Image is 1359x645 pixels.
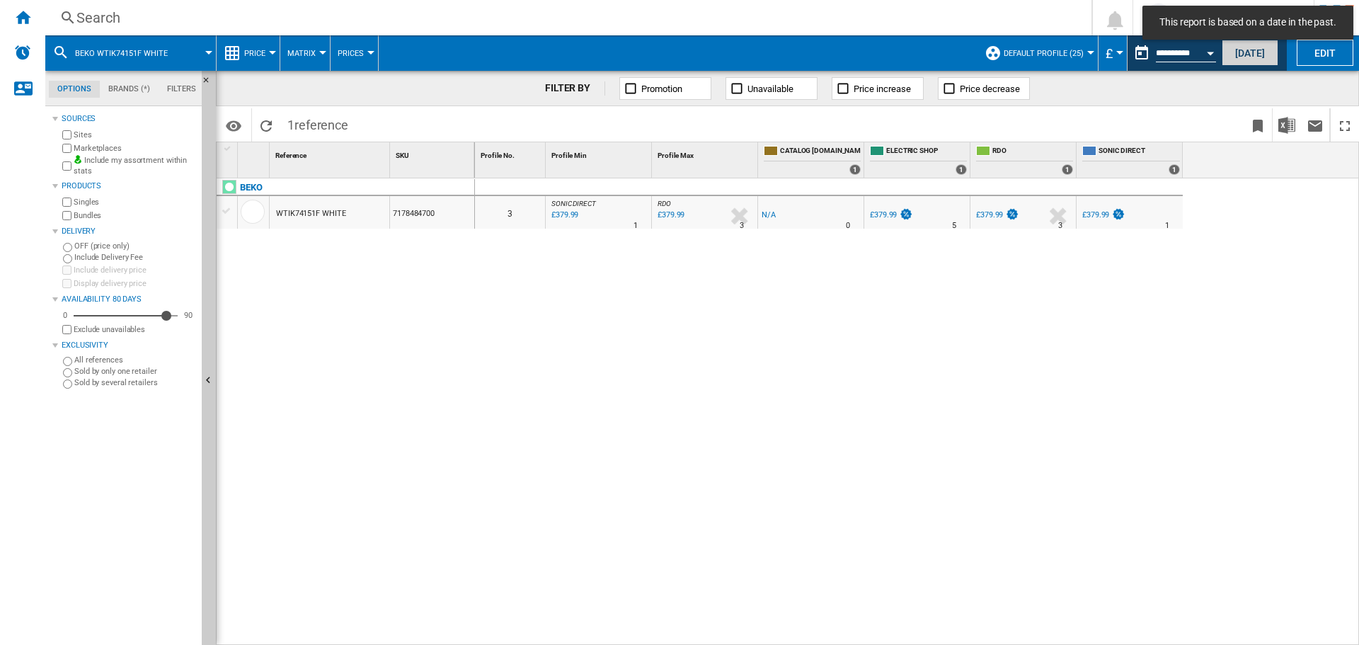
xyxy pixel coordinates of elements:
[726,77,818,100] button: Unavailable
[252,108,280,142] button: Reload
[62,266,71,275] input: Include delivery price
[549,142,651,164] div: Sort None
[52,35,209,71] div: BEKO WTIK74151F WHITE
[62,130,71,139] input: Sites
[780,146,861,158] span: CATALOG [DOMAIN_NAME]
[390,196,474,229] div: 7178484700
[74,366,196,377] label: Sold by only one retailer
[241,142,269,164] div: Sort None
[63,368,72,377] input: Sold by only one retailer
[62,340,196,351] div: Exclusivity
[478,142,545,164] div: Sort None
[180,310,196,321] div: 90
[1106,35,1120,71] button: £
[294,118,348,132] span: reference
[1079,142,1183,178] div: SONIC DIRECT 1 offers sold by SONIC DIRECT
[63,243,72,252] input: OFF (price only)
[1169,164,1180,175] div: 1 offers sold by SONIC DIRECT
[396,152,409,159] span: SKU
[74,143,196,154] label: Marketplaces
[849,164,861,175] div: 1 offers sold by CATALOG BEKO.UK
[655,142,757,164] div: Profile Max Sort None
[74,309,178,323] md-slider: Availability
[1080,208,1125,222] div: £379.99
[63,357,72,366] input: All references
[63,379,72,389] input: Sold by several retailers
[276,198,345,230] div: WTIK74151F WHITE
[14,44,31,61] img: alerts-logo.svg
[1004,49,1084,58] span: Default profile (25)
[62,211,71,220] input: Bundles
[74,197,196,207] label: Singles
[549,208,578,222] div: Last updated : Tuesday, 2 July 2024 23:00
[1062,164,1073,175] div: 1 offers sold by RDO
[62,113,196,125] div: Sources
[974,208,1019,222] div: £379.99
[74,324,196,335] label: Exclude unavailables
[551,200,596,207] span: SONIC DIRECT
[74,265,196,275] label: Include delivery price
[870,210,897,219] div: £379.99
[202,71,219,96] button: Hide
[868,208,913,222] div: £379.99
[899,208,913,220] img: promotionV3.png
[224,35,273,71] div: Price
[1244,108,1272,142] button: Bookmark this report
[100,81,159,98] md-tab-item: Brands (*)
[846,219,850,233] div: Delivery Time : 0 day
[1165,219,1169,233] div: Delivery Time : 1 day
[960,84,1020,94] span: Price decrease
[74,278,196,289] label: Display delivery price
[74,241,196,251] label: OFF (price only)
[62,144,71,153] input: Marketplaces
[1005,208,1019,220] img: promotionV3.png
[854,84,911,94] span: Price increase
[658,200,671,207] span: RDO
[867,142,970,178] div: ELECTRIC SHOP 1 offers sold by ELECTRIC SHOP
[74,155,196,177] label: Include my assortment within stats
[273,142,389,164] div: Reference Sort None
[287,35,323,71] button: Matrix
[74,377,196,388] label: Sold by several retailers
[1099,35,1128,71] md-menu: Currency
[1331,108,1359,142] button: Maximize
[938,77,1030,100] button: Price decrease
[641,84,682,94] span: Promotion
[1278,117,1295,134] img: excel-24x24.png
[49,81,100,98] md-tab-item: Options
[74,355,196,365] label: All references
[762,208,776,222] div: N/A
[886,146,967,158] span: ELECTRIC SHOP
[1155,16,1341,30] span: This report is based on a date in the past.
[338,49,364,58] span: Prices
[1301,108,1329,142] button: Send this report by email
[545,81,605,96] div: FILTER BY
[273,142,389,164] div: Sort None
[952,219,956,233] div: Delivery Time : 5 days
[219,113,248,138] button: Options
[973,142,1076,178] div: RDO 1 offers sold by RDO
[62,279,71,288] input: Display delivery price
[985,35,1091,71] div: Default profile (25)
[393,142,474,164] div: SKU Sort None
[74,130,196,140] label: Sites
[1099,146,1180,158] span: SONIC DIRECT
[956,164,967,175] div: 1 offers sold by ELECTRIC SHOP
[1222,40,1278,66] button: [DATE]
[481,152,515,159] span: Profile No.
[658,152,694,159] span: Profile Max
[655,208,684,222] div: Last updated : Tuesday, 2 July 2024 23:00
[1128,35,1219,71] div: This report is based on a date in the past.
[478,142,545,164] div: Profile No. Sort None
[63,254,72,263] input: Include Delivery Fee
[62,226,196,237] div: Delivery
[1273,108,1301,142] button: Download in Excel
[338,35,371,71] button: Prices
[1111,208,1125,220] img: promotionV3.png
[740,219,744,233] div: Delivery Time : 3 days
[74,155,82,164] img: mysite-bg-18x18.png
[549,142,651,164] div: Profile Min Sort None
[59,310,71,321] div: 0
[244,35,273,71] button: Price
